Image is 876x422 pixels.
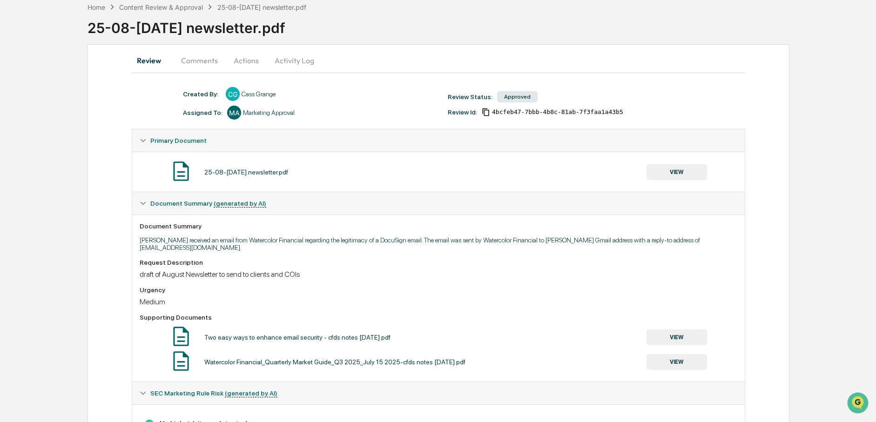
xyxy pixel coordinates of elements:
span: Preclearance [19,117,60,127]
div: Document Summary (generated by AI) [132,214,744,382]
u: (generated by AI) [214,200,266,208]
a: Powered byPylon [66,157,113,165]
span: Attestations [77,117,115,127]
div: Primary Document [132,129,744,152]
iframe: Open customer support [846,391,871,416]
div: Created By: ‎ ‎ [183,90,221,98]
button: VIEW [647,164,707,180]
div: Marketing Approval [243,109,295,116]
div: 25-08-[DATE] newsletter.pdf [217,3,306,11]
button: Review [132,49,174,72]
div: We're available if you need us! [32,80,118,88]
div: CG [226,87,240,101]
span: Data Lookup [19,135,59,144]
div: draft of August Newsletter to send to clients and COIs [140,270,737,279]
div: Review Id: [448,108,477,116]
div: Document Summary [140,222,737,230]
p: [PERSON_NAME] received an email from Watercolor Financial regarding the legitimacy of a DocuSign ... [140,236,737,251]
span: Copy Id [482,108,490,116]
button: Start new chat [158,74,169,85]
div: 🗄️ [67,118,75,126]
button: VIEW [647,329,707,345]
div: Assigned To: [183,109,222,116]
div: Two easy ways to enhance email security - cfds notes [DATE].pdf [204,334,391,341]
div: Content Review & Approval [119,3,203,11]
a: 🔎Data Lookup [6,131,62,148]
span: Pylon [93,158,113,165]
div: Approved [497,91,538,102]
div: Medium [140,297,737,306]
div: SEC Marketing Rule Risk (generated by AI) [132,382,744,404]
div: Supporting Documents [140,314,737,321]
div: Document Summary (generated by AI) [132,192,744,214]
div: Urgency [140,286,737,294]
img: 1746055101610-c473b297-6a78-478c-a979-82029cc54cd1 [9,71,26,88]
button: Activity Log [267,49,322,72]
div: 25-08-[DATE] newsletter.pdf [88,12,876,36]
button: Actions [225,49,267,72]
div: 25-08-[DATE] newsletter.pdf [204,168,288,176]
button: Comments [174,49,225,72]
span: SEC Marketing Rule Risk [150,389,277,397]
div: Watercolor Financial_Quarterly Market Guide_Q3 2025_July 15 2025-cfds notes [DATE].pdf [204,358,465,366]
span: Document Summary [150,200,266,207]
u: (generated by AI) [225,389,277,397]
img: Document Icon [169,349,193,373]
img: Document Icon [169,160,193,183]
div: Primary Document [132,152,744,192]
div: Cass Grange [242,90,276,98]
button: VIEW [647,354,707,370]
p: How can we help? [9,20,169,34]
img: Document Icon [169,325,193,348]
span: 4bcfeb47-7bbb-4b8c-81ab-7f3faa1a43b5 [492,108,623,116]
div: Start new chat [32,71,153,80]
div: 🖐️ [9,118,17,126]
a: 🖐️Preclearance [6,114,64,130]
div: Request Description [140,259,737,266]
div: MA [227,106,241,120]
div: 🔎 [9,136,17,143]
span: Primary Document [150,137,207,144]
div: Home [88,3,105,11]
div: secondary tabs example [132,49,745,72]
input: Clear [24,42,154,52]
a: 🗄️Attestations [64,114,119,130]
div: Review Status: [448,93,492,100]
